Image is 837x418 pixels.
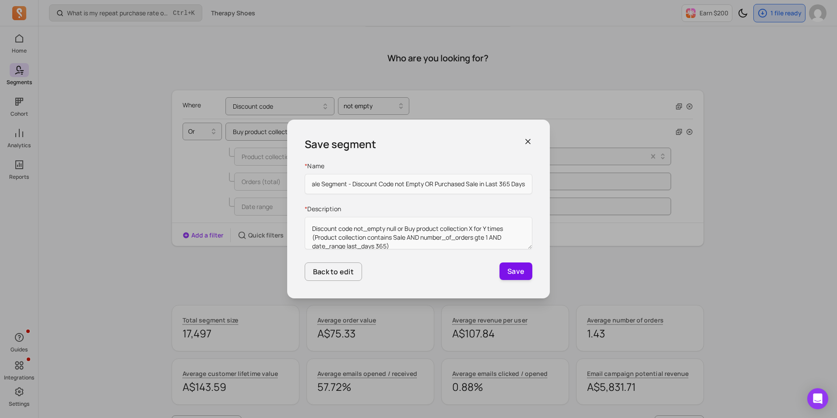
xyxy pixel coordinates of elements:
label: Name [305,162,532,170]
button: Save [499,262,532,280]
h3: Save segment [305,137,376,151]
button: Back to edit [305,262,362,281]
label: Description [305,205,532,213]
input: Name [305,174,532,194]
div: Open Intercom Messenger [807,388,828,409]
